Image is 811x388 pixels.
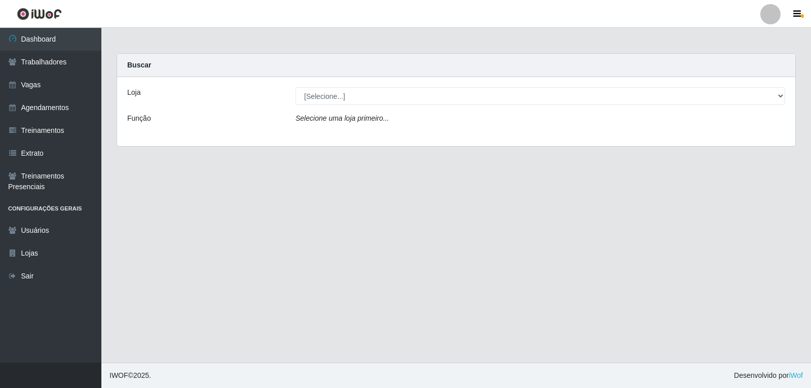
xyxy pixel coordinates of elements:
img: CoreUI Logo [17,8,62,20]
label: Função [127,113,151,124]
strong: Buscar [127,61,151,69]
label: Loja [127,87,140,98]
span: Desenvolvido por [734,370,803,381]
span: IWOF [109,371,128,379]
span: © 2025 . [109,370,151,381]
a: iWof [789,371,803,379]
i: Selecione uma loja primeiro... [296,114,389,122]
